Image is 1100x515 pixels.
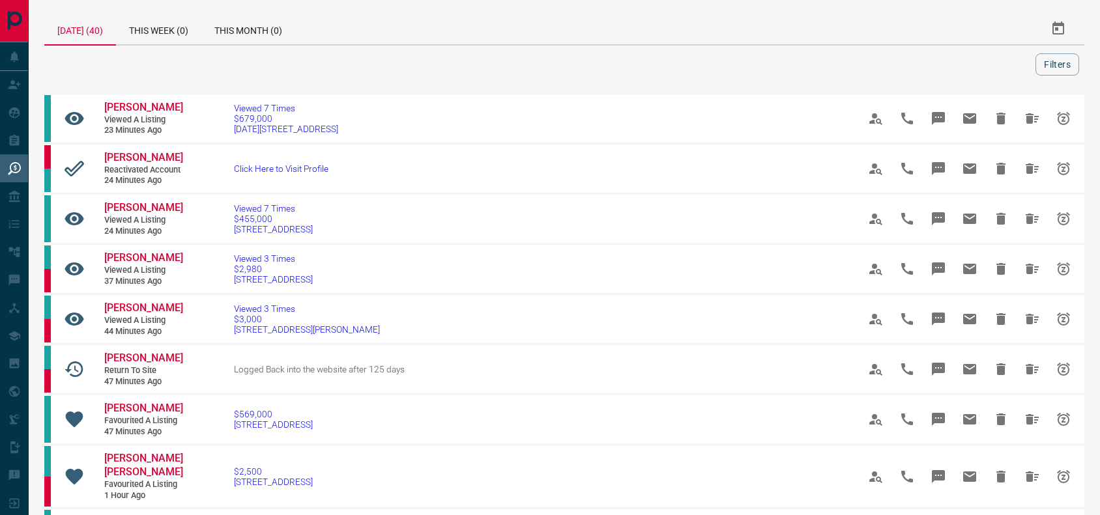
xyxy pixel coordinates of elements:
[234,253,313,264] span: Viewed 3 Times
[104,490,182,501] span: 1 hour ago
[1017,461,1048,492] span: Hide All from Samir Ben
[104,226,182,237] span: 24 minutes ago
[860,354,891,385] span: View Profile
[44,245,51,269] div: condos.ca
[104,175,182,186] span: 24 minutes ago
[116,13,201,44] div: This Week (0)
[985,203,1017,234] span: Hide
[234,124,338,134] span: [DATE][STREET_ADDRESS]
[104,352,183,364] span: [PERSON_NAME]
[234,303,380,314] span: Viewed 3 Times
[104,101,183,113] span: [PERSON_NAME]
[891,404,923,435] span: Call
[1017,103,1048,134] span: Hide All from Lea M
[1048,404,1079,435] span: Snooze
[44,296,51,319] div: condos.ca
[1048,203,1079,234] span: Snooze
[104,426,182,438] span: 47 minutes ago
[923,253,954,285] span: Message
[985,461,1017,492] span: Hide
[44,145,51,169] div: property.ca
[985,404,1017,435] span: Hide
[234,203,313,234] a: Viewed 7 Times$455,000[STREET_ADDRESS]
[104,402,182,415] a: [PERSON_NAME]
[954,153,985,184] span: Email
[923,461,954,492] span: Message
[104,265,182,276] span: Viewed a Listing
[923,103,954,134] span: Message
[1048,354,1079,385] span: Snooze
[44,13,116,46] div: [DATE] (40)
[891,303,923,335] span: Call
[44,477,51,507] div: property.ca
[44,95,51,142] div: condos.ca
[44,446,51,476] div: condos.ca
[985,253,1017,285] span: Hide
[104,301,182,315] a: [PERSON_NAME]
[891,153,923,184] span: Call
[923,153,954,184] span: Message
[234,264,313,274] span: $2,980
[1043,13,1074,44] button: Select Date Range
[234,253,313,285] a: Viewed 3 Times$2,980[STREET_ADDRESS]
[44,195,51,242] div: condos.ca
[923,404,954,435] span: Message
[234,224,313,234] span: [STREET_ADDRESS]
[1017,203,1048,234] span: Hide All from Lea M
[1017,153,1048,184] span: Hide All from Lisa Snelgrove
[234,364,405,374] span: Logged Back into the website after 125 days
[954,404,985,435] span: Email
[44,319,51,342] div: property.ca
[923,203,954,234] span: Message
[954,461,985,492] span: Email
[1017,354,1048,385] span: Hide All from Emily Higgins
[860,153,891,184] span: View Profile
[860,203,891,234] span: View Profile
[104,352,182,365] a: [PERSON_NAME]
[104,365,182,376] span: Return to Site
[1048,103,1079,134] span: Snooze
[985,303,1017,335] span: Hide
[104,479,182,490] span: Favourited a Listing
[104,201,182,215] a: [PERSON_NAME]
[44,169,51,192] div: condos.ca
[234,113,338,124] span: $679,000
[104,115,182,126] span: Viewed a Listing
[1017,404,1048,435] span: Hide All from Roelyn Perido
[891,354,923,385] span: Call
[860,253,891,285] span: View Profile
[104,151,182,165] a: [PERSON_NAME]
[1048,253,1079,285] span: Snooze
[1048,303,1079,335] span: Snooze
[234,163,328,174] a: Click Here to Visit Profile
[1035,53,1079,76] button: Filters
[104,402,183,414] span: [PERSON_NAME]
[954,354,985,385] span: Email
[104,315,182,326] span: Viewed a Listing
[104,165,182,176] span: Reactivated Account
[891,203,923,234] span: Call
[954,203,985,234] span: Email
[104,452,183,478] span: [PERSON_NAME] [PERSON_NAME]
[234,466,313,487] a: $2,500[STREET_ADDRESS]
[104,301,183,314] span: [PERSON_NAME]
[104,201,183,214] span: [PERSON_NAME]
[860,303,891,335] span: View Profile
[104,101,182,115] a: [PERSON_NAME]
[234,314,380,324] span: $3,000
[44,369,51,393] div: property.ca
[234,419,313,430] span: [STREET_ADDRESS]
[985,153,1017,184] span: Hide
[104,276,182,287] span: 37 minutes ago
[1048,461,1079,492] span: Snooze
[44,346,51,369] div: condos.ca
[954,103,985,134] span: Email
[891,253,923,285] span: Call
[44,269,51,292] div: property.ca
[1017,303,1048,335] span: Hide All from John Butler
[234,324,380,335] span: [STREET_ADDRESS][PERSON_NAME]
[923,303,954,335] span: Message
[954,253,985,285] span: Email
[234,103,338,134] a: Viewed 7 Times$679,000[DATE][STREET_ADDRESS]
